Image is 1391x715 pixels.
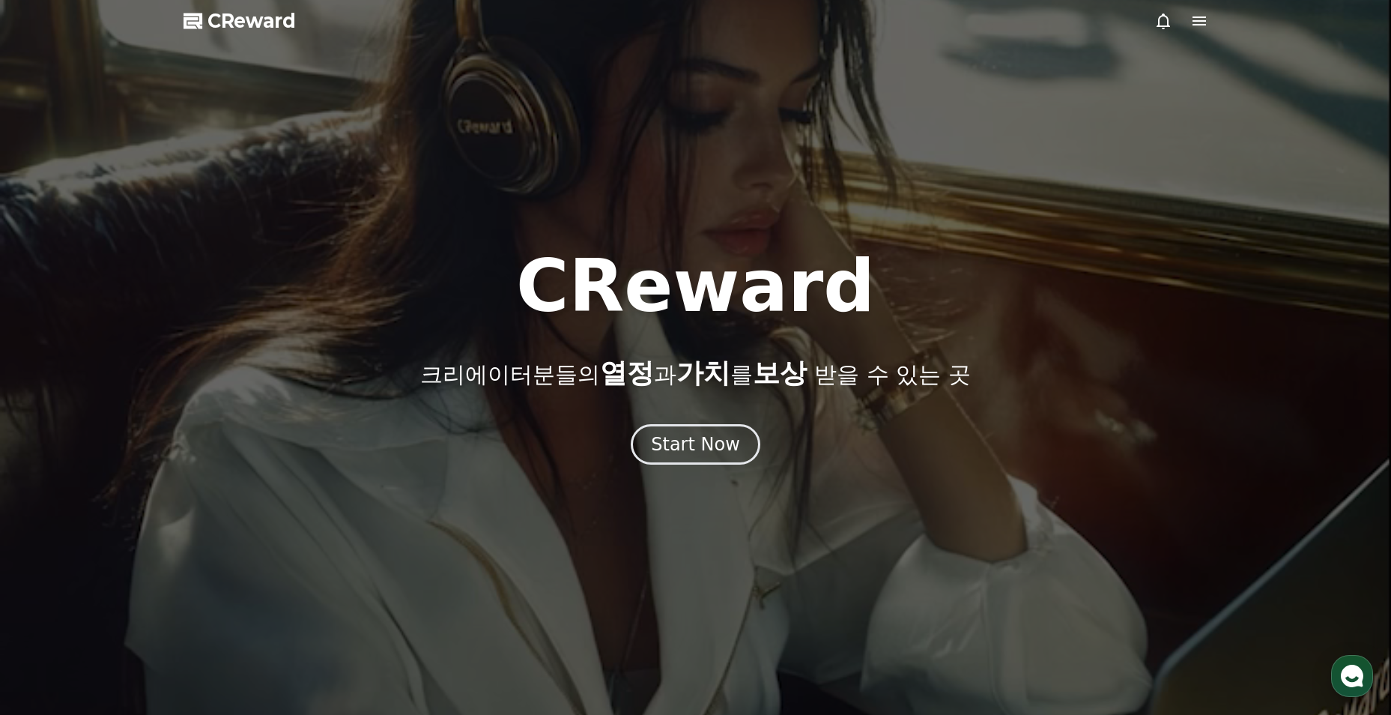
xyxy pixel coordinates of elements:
[753,357,807,388] span: 보상
[184,9,296,33] a: CReward
[651,432,740,456] div: Start Now
[631,424,760,465] button: Start Now
[207,9,296,33] span: CReward
[600,357,654,388] span: 열정
[631,439,760,453] a: Start Now
[516,250,875,322] h1: CReward
[676,357,730,388] span: 가치
[420,358,970,388] p: 크리에이터분들의 과 를 받을 수 있는 곳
